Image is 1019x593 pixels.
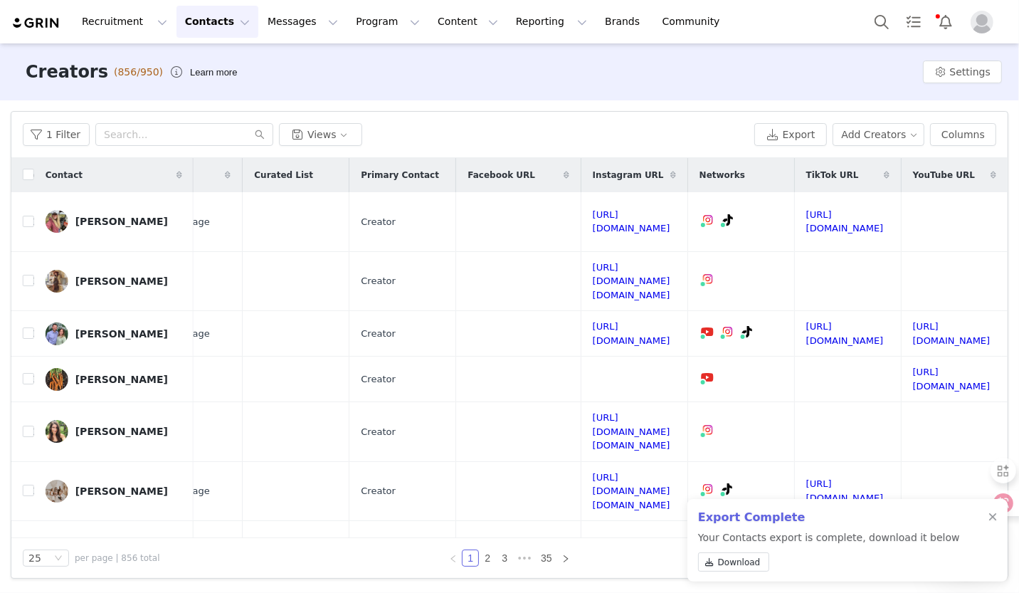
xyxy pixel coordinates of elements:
span: Networks [699,169,745,182]
a: [PERSON_NAME] [46,420,182,443]
input: Search... [95,123,273,146]
span: Primary Contact [361,169,439,182]
a: [PERSON_NAME] [46,322,182,345]
img: instagram.svg [702,273,714,285]
li: 3 [496,550,513,567]
p: How can we help? [28,149,256,174]
li: 35 [536,550,557,567]
span: Contact [46,169,83,182]
img: instagram.svg [702,483,714,495]
img: e7a364dc-6161-4590-908d-037e9b9a5c34.jpg [46,420,68,443]
div: [PERSON_NAME] [75,328,168,340]
a: 3 [497,550,512,566]
span: Home [55,480,87,490]
i: icon: search [255,130,265,140]
img: instagram.svg [702,424,714,436]
div: [PERSON_NAME] [75,486,168,497]
img: grin logo [11,16,61,30]
span: Download [718,556,761,569]
button: Columns [930,123,996,146]
a: [URL][DOMAIN_NAME] [806,209,884,234]
p: Hi [PERSON_NAME] 👋 [28,101,256,149]
a: [URL][DOMAIN_NAME][DOMAIN_NAME] [593,412,670,451]
h3: Creators [26,59,108,85]
h2: Export Complete [698,509,960,526]
button: Program [347,6,428,38]
span: Creator [361,274,396,288]
a: 2 [480,550,495,566]
span: Creator [361,425,396,439]
li: 2 [479,550,496,567]
i: icon: right [561,555,570,563]
a: [URL][DOMAIN_NAME] [806,478,884,503]
a: Brands [596,6,653,38]
a: [PERSON_NAME] [46,210,182,233]
span: YouTube URL [913,169,975,182]
a: Tasks [898,6,929,38]
div: Tooltip anchor [187,65,240,80]
li: Next 3 Pages [513,550,536,567]
img: Profile image for Darlene [167,23,195,51]
li: 1 [462,550,479,567]
a: [URL][DOMAIN_NAME][DOMAIN_NAME] [593,262,670,300]
a: 35 [537,550,556,566]
p: Your Contacts export is complete, download it below [698,530,960,577]
a: [URL][DOMAIN_NAME] [913,321,991,346]
a: [URL][DOMAIN_NAME] [913,367,991,392]
button: Notifications [930,6,961,38]
button: Export [754,123,827,146]
div: Profile image for Cameron [194,23,222,51]
button: Settings [923,61,1002,83]
i: icon: left [449,555,458,563]
button: Contacts [176,6,258,38]
button: 1 Filter [23,123,90,146]
button: Messages [259,6,347,38]
a: [PERSON_NAME] [46,270,182,293]
div: Ask a question [29,204,238,219]
button: Messages [142,444,285,501]
span: Creator [361,372,396,387]
button: Reporting [507,6,596,38]
li: Next Page [557,550,574,567]
div: [PERSON_NAME] [75,374,168,385]
img: logo [28,28,111,50]
div: [PERSON_NAME] [75,426,168,437]
span: Curated List [254,169,313,182]
img: 887a2d0d-f719-4484-b7f1-dc5df9369d59.jpg [46,270,68,293]
img: a70175f1-739e-409d-a292-30ee5ac55ace--s.jpg [46,368,68,391]
span: Facebook URL [468,169,535,182]
img: placeholder-profile.jpg [971,11,993,33]
div: [PERSON_NAME] [75,216,168,227]
span: Instagram URL [593,169,664,182]
button: Add Creators [833,123,925,146]
button: Search [866,6,897,38]
div: Ask a questionAI Agent and team can help [14,191,270,246]
div: AI Agent and team can help [29,219,238,233]
img: instagram.svg [722,326,734,337]
div: Close [245,23,270,48]
img: a45b599b-0c2e-40ff-acd8-3df2d98c72a1.jpg [46,322,68,345]
a: [PERSON_NAME] [46,480,182,503]
div: [PERSON_NAME] [75,275,168,287]
span: Creator [361,215,396,229]
button: Content [429,6,507,38]
a: [URL][DOMAIN_NAME] [593,209,670,234]
a: 1 [463,550,478,566]
a: [URL][DOMAIN_NAME] [593,321,670,346]
img: d25ae3d3-6e7c-43b6-a6fa-2159da065104.jpg [46,210,68,233]
a: [URL][DOMAIN_NAME][DOMAIN_NAME] [593,472,670,510]
span: Messages [189,480,238,490]
span: (856/950) [114,65,163,80]
span: ••• [513,550,536,567]
i: icon: down [54,554,63,564]
li: Previous Page [445,550,462,567]
span: Creator [361,484,396,498]
img: Profile image for Chriscely [139,23,168,51]
a: [PERSON_NAME] [46,368,182,391]
button: Recruitment [73,6,176,38]
button: Profile [962,11,1008,33]
a: Download [698,552,769,572]
a: [URL][DOMAIN_NAME] [806,321,884,346]
img: instagram.svg [702,214,714,226]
